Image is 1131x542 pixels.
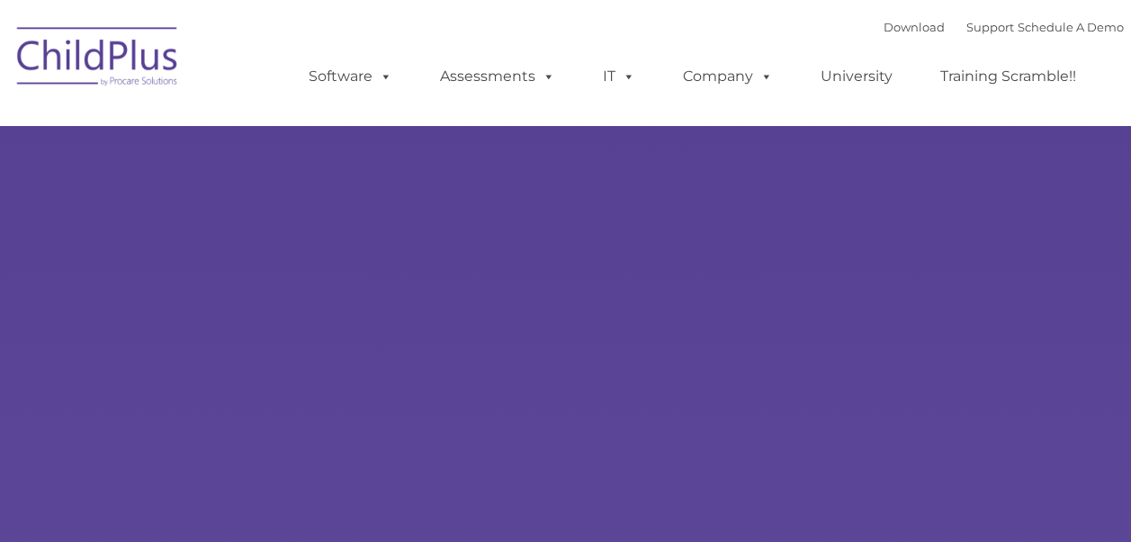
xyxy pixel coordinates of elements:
[1018,20,1124,34] a: Schedule A Demo
[884,20,1124,34] font: |
[966,20,1014,34] a: Support
[884,20,945,34] a: Download
[585,59,653,95] a: IT
[665,59,791,95] a: Company
[922,59,1094,95] a: Training Scramble!!
[291,59,410,95] a: Software
[8,14,188,104] img: ChildPlus by Procare Solutions
[422,59,573,95] a: Assessments
[803,59,911,95] a: University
